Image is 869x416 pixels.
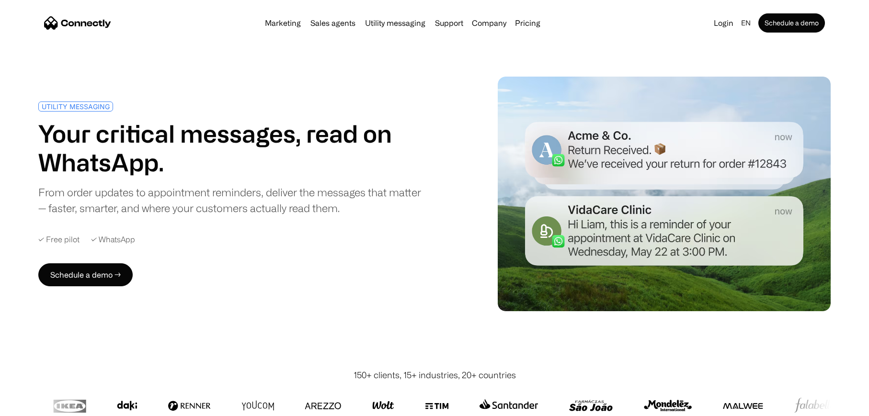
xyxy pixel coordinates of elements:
ul: Language list [19,399,57,413]
div: 150+ clients, 15+ industries, 20+ countries [354,369,516,382]
a: home [44,16,111,30]
a: Schedule a demo → [38,263,133,286]
a: Pricing [511,19,544,27]
a: Utility messaging [361,19,429,27]
div: en [737,16,756,30]
div: ✓ WhatsApp [91,235,135,244]
a: Marketing [261,19,305,27]
h1: Your critical messages, read on WhatsApp. [38,119,430,177]
div: Company [472,16,506,30]
a: Login [710,16,737,30]
div: ✓ Free pilot [38,235,80,244]
a: Support [431,19,467,27]
a: Sales agents [307,19,359,27]
div: Company [469,16,509,30]
a: Schedule a demo [758,13,825,33]
aside: Language selected: English [10,398,57,413]
div: From order updates to appointment reminders, deliver the messages that matter — faster, smarter, ... [38,184,430,216]
div: en [741,16,751,30]
div: UTILITY MESSAGING [42,103,110,110]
